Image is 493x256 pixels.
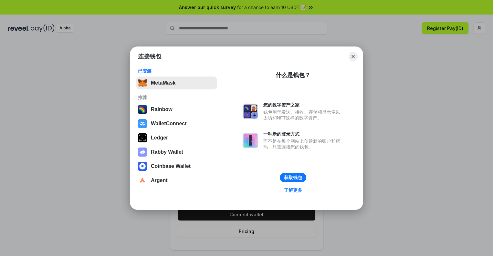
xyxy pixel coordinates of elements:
div: 已安装 [138,68,215,74]
button: Coinbase Wallet [136,160,217,173]
div: 推荐 [138,95,215,100]
button: WalletConnect [136,117,217,130]
button: Rainbow [136,103,217,116]
button: Close [349,52,358,61]
div: Rainbow [151,107,173,112]
img: svg+xml,%3Csvg%20width%3D%2228%22%20height%3D%2228%22%20viewBox%3D%220%200%2028%2028%22%20fill%3D... [138,162,147,171]
div: Ledger [151,135,168,141]
img: svg+xml,%3Csvg%20width%3D%2228%22%20height%3D%2228%22%20viewBox%3D%220%200%2028%2028%22%20fill%3D... [138,176,147,185]
a: 了解更多 [280,186,306,194]
button: MetaMask [136,77,217,89]
div: 而不是在每个网站上创建新的账户和密码，只需连接您的钱包。 [263,138,343,150]
div: 了解更多 [284,187,302,193]
div: Coinbase Wallet [151,163,191,169]
button: Rabby Wallet [136,146,217,159]
img: svg+xml,%3Csvg%20xmlns%3D%22http%3A%2F%2Fwww.w3.org%2F2000%2Fsvg%22%20fill%3D%22none%22%20viewBox... [138,148,147,157]
img: svg+xml,%3Csvg%20xmlns%3D%22http%3A%2F%2Fwww.w3.org%2F2000%2Fsvg%22%20width%3D%2228%22%20height%3... [138,133,147,142]
img: svg+xml,%3Csvg%20xmlns%3D%22http%3A%2F%2Fwww.w3.org%2F2000%2Fsvg%22%20fill%3D%22none%22%20viewBox... [243,133,258,148]
button: Argent [136,174,217,187]
div: Rabby Wallet [151,149,183,155]
div: 钱包用于发送、接收、存储和显示像以太坊和NFT这样的数字资产。 [263,109,343,121]
div: Argent [151,178,168,183]
div: 一种新的登录方式 [263,131,343,137]
img: svg+xml,%3Csvg%20xmlns%3D%22http%3A%2F%2Fwww.w3.org%2F2000%2Fsvg%22%20fill%3D%22none%22%20viewBox... [243,104,258,119]
div: 什么是钱包？ [276,71,310,79]
h1: 连接钱包 [138,53,161,60]
img: svg+xml,%3Csvg%20width%3D%2228%22%20height%3D%2228%22%20viewBox%3D%220%200%2028%2028%22%20fill%3D... [138,119,147,128]
img: svg+xml,%3Csvg%20fill%3D%22none%22%20height%3D%2233%22%20viewBox%3D%220%200%2035%2033%22%20width%... [138,78,147,87]
button: 获取钱包 [280,173,306,182]
div: 获取钱包 [284,175,302,180]
button: Ledger [136,131,217,144]
div: WalletConnect [151,121,187,127]
div: 您的数字资产之家 [263,102,343,108]
div: MetaMask [151,80,175,86]
img: svg+xml,%3Csvg%20width%3D%22120%22%20height%3D%22120%22%20viewBox%3D%220%200%20120%20120%22%20fil... [138,105,147,114]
